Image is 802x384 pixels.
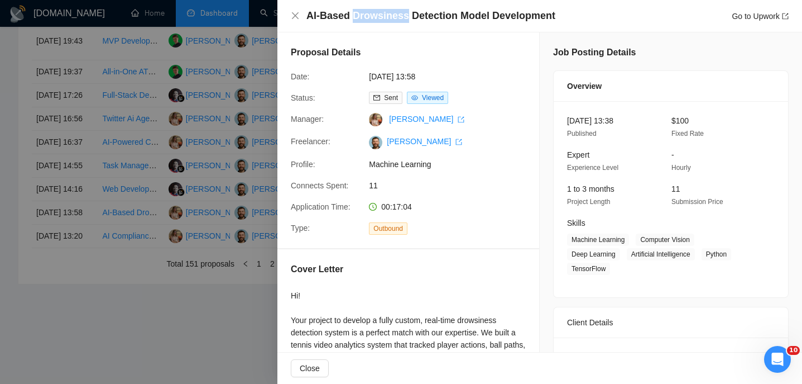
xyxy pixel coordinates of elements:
span: Submission Price [671,198,723,206]
span: Close [300,362,320,374]
span: 11 [671,184,680,193]
span: Python [702,248,731,260]
span: Connects Spent: [291,181,349,190]
span: Status: [291,93,315,102]
span: $100 [671,116,689,125]
span: Viewed [422,94,444,102]
span: export [458,116,464,123]
span: 1 to 3 months [567,184,614,193]
a: [PERSON_NAME] export [389,115,464,124]
span: Sent [384,94,398,102]
span: Artificial Intelligence [627,248,695,260]
span: mail [373,94,380,101]
span: 10 [787,346,800,355]
span: clock-circle [369,203,377,211]
a: [PERSON_NAME] export [387,137,462,146]
span: Type: [291,224,310,233]
a: Go to Upworkexport [732,12,789,21]
img: c1-JWQDXWEy3CnA6sRtFzzU22paoDq5cZnWyBNc3HWqwvuW0qNnjm1CMP-YmbEEtPC [369,136,382,149]
span: [DATE] 13:58 [369,70,536,83]
span: TensorFlow [567,263,610,275]
span: [DATE] 13:38 [567,116,613,125]
span: Computer Vision [636,234,694,246]
span: export [455,139,462,145]
span: export [782,13,789,20]
span: Overview [567,80,602,92]
h5: Cover Letter [291,263,343,276]
span: 00:17:04 [381,202,412,211]
span: Experience Level [567,164,618,172]
span: Expert [567,150,589,159]
span: Application Time: [291,202,350,211]
button: Close [291,11,300,21]
span: Manager: [291,115,324,124]
span: Date: [291,72,309,81]
span: Outbound [369,222,407,235]
span: close [291,11,300,20]
span: Project Length [567,198,610,206]
h5: Job Posting Details [553,46,636,59]
span: Machine Learning [567,234,629,246]
span: Skills [567,219,585,227]
span: 11 [369,179,536,192]
span: Deep Learning [567,248,620,260]
span: Published [567,130,597,138]
button: Close [291,359,329,377]
span: Fixed Rate [671,130,704,138]
h5: Proposal Details [291,46,361,59]
span: Hourly [671,164,691,172]
span: eye [411,94,418,101]
iframe: Intercom live chat [764,346,791,373]
div: Client Details [567,307,775,338]
h4: AI-Based Drowsiness Detection Model Development [306,9,555,23]
span: Profile: [291,160,315,169]
span: Freelancer: [291,137,330,146]
span: - [671,150,674,159]
span: [GEOGRAPHIC_DATA] [580,351,654,376]
span: Machine Learning [369,158,536,170]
